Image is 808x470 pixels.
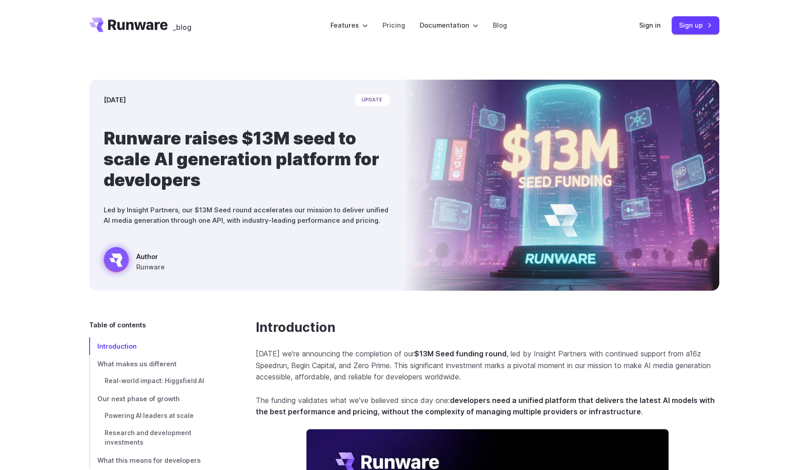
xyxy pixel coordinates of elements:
[256,348,719,383] p: [DATE] we're announcing the completion of our , led by Insight Partners with continued support fr...
[173,24,191,31] span: _blog
[104,128,390,190] h1: Runware raises $13M seed to scale AI generation platform for developers
[104,205,390,225] p: Led by Insight Partners, our $13M Seed round accelerates our mission to deliver unified AI media ...
[97,360,177,368] span: What makes us different
[420,20,478,30] label: Documentation
[330,20,368,30] label: Features
[256,320,335,336] a: Introduction
[639,20,661,30] a: Sign in
[493,20,507,30] a: Blog
[104,95,126,105] time: [DATE]
[89,337,227,355] a: Introduction
[97,456,201,464] span: What this means for developers
[354,94,390,106] span: update
[672,16,719,34] a: Sign up
[382,20,405,30] a: Pricing
[136,262,165,272] span: Runware
[89,373,227,390] a: Real-world impact: Higgsfield AI
[89,425,227,452] a: Research and development investments
[89,451,227,469] a: What this means for developers
[105,429,191,446] span: Research and development investments
[89,408,227,425] a: Powering AI leaders at scale
[256,395,719,418] p: The funding validates what we've believed since day one: .
[136,251,165,262] span: Author
[89,18,168,32] a: Go to /
[105,377,204,384] span: Real-world impact: Higgsfield AI
[89,355,227,373] a: What makes us different
[97,342,137,350] span: Introduction
[414,349,507,358] strong: $13M Seed funding round
[89,390,227,408] a: Our next phase of growth
[105,412,194,419] span: Powering AI leaders at scale
[404,80,719,291] img: Futuristic city scene with neon lights showing Runware announcement of $13M seed funding in large...
[104,247,165,276] a: Futuristic city scene with neon lights showing Runware announcement of $13M seed funding in large...
[173,18,191,32] a: _blog
[256,396,715,417] strong: developers need a unified platform that delivers the latest AI models with the best performance a...
[89,320,146,330] span: Table of contents
[97,395,180,403] span: Our next phase of growth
